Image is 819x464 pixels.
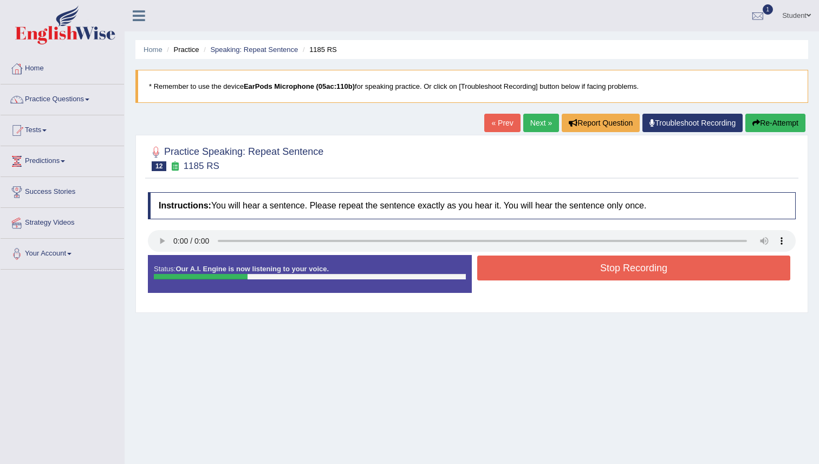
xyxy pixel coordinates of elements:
li: Practice [164,44,199,55]
small: Exam occurring question [169,161,180,172]
a: Speaking: Repeat Sentence [210,45,298,54]
small: 1185 RS [184,161,219,171]
a: Troubleshoot Recording [642,114,743,132]
a: Home [144,45,162,54]
a: Success Stories [1,177,124,204]
li: 1185 RS [300,44,337,55]
h4: You will hear a sentence. Please repeat the sentence exactly as you hear it. You will hear the se... [148,192,796,219]
button: Report Question [562,114,640,132]
div: Status: [148,255,472,293]
b: EarPods Microphone (05ac:110b) [244,82,355,90]
span: 12 [152,161,166,171]
a: Predictions [1,146,124,173]
strong: Our A.I. Engine is now listening to your voice. [175,265,329,273]
blockquote: * Remember to use the device for speaking practice. Or click on [Troubleshoot Recording] button b... [135,70,808,103]
button: Stop Recording [477,256,790,280]
h2: Practice Speaking: Repeat Sentence [148,144,323,171]
a: Practice Questions [1,84,124,112]
a: Your Account [1,239,124,266]
button: Re-Attempt [745,114,805,132]
a: Home [1,54,124,81]
span: 1 [763,4,773,15]
a: Next » [523,114,559,132]
b: Instructions: [159,201,211,210]
a: « Prev [484,114,520,132]
a: Strategy Videos [1,208,124,235]
a: Tests [1,115,124,142]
